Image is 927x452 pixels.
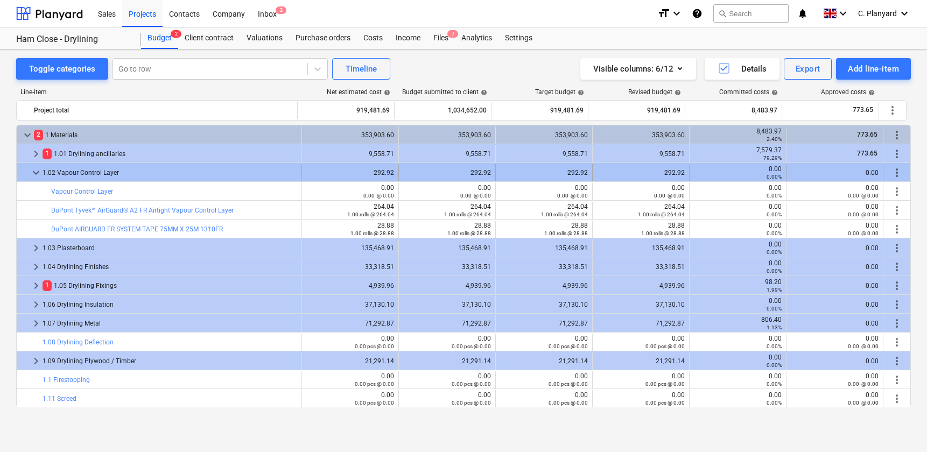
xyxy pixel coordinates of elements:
[500,184,588,199] div: 0.00
[597,184,685,199] div: 0.00
[557,193,588,199] small: 0.00 @ 0.00
[389,27,427,49] div: Income
[500,320,588,327] div: 71,292.87
[641,230,685,236] small: 1.00 rolls @ 28.88
[141,27,178,49] a: Budget2
[821,88,875,96] div: Approved costs
[306,222,394,237] div: 28.88
[890,185,903,198] span: More actions
[767,400,782,406] small: 0.00%
[597,357,685,365] div: 21,291.14
[403,244,491,252] div: 135,468.91
[30,298,43,311] span: keyboard_arrow_right
[784,58,832,80] button: Export
[848,381,879,387] small: 0.00 @ 0.00
[403,222,491,237] div: 28.88
[306,320,394,327] div: 71,292.87
[21,129,34,142] span: keyboard_arrow_down
[705,58,779,80] button: Details
[767,268,782,274] small: 0.00%
[500,150,588,158] div: 9,558.71
[898,7,911,20] i: keyboard_arrow_down
[848,343,879,349] small: 0.00 @ 0.00
[43,258,297,276] div: 1.04 Drylining Finishes
[694,354,782,369] div: 0.00
[837,7,849,20] i: keyboard_arrow_down
[713,4,789,23] button: Search
[403,131,491,139] div: 353,903.60
[858,9,897,18] span: C. Planyard
[51,225,223,233] a: DuPont AIRGUARD FR SYSTEM TAPE 75MM X 25M 1310FR
[657,7,670,20] i: format_size
[694,278,782,293] div: 98.20
[43,239,297,257] div: 1.03 Plasterboard
[767,249,782,255] small: 0.00%
[890,242,903,255] span: More actions
[171,30,181,38] span: 2
[403,320,491,327] div: 71,292.87
[403,301,491,308] div: 37,130.10
[694,165,782,180] div: 0.00
[43,395,76,402] a: 1.11 Screed
[848,62,899,76] div: Add line-item
[30,242,43,255] span: keyboard_arrow_right
[403,391,491,406] div: 0.00
[43,315,297,332] div: 1.07 Drylining Metal
[500,282,588,289] div: 4,939.96
[460,193,491,199] small: 0.00 @ 0.00
[347,211,394,217] small: 1.00 rolls @ 264.04
[767,306,782,312] small: 0.00%
[593,102,680,119] div: 919,481.69
[355,400,394,406] small: 0.00 pcs @ 0.00
[30,260,43,273] span: keyboard_arrow_right
[575,89,584,96] span: help
[694,297,782,312] div: 0.00
[791,391,879,406] div: 0.00
[306,282,394,289] div: 4,939.96
[43,296,297,313] div: 1.06 Drylining Insulation
[597,320,685,327] div: 71,292.87
[873,400,927,452] div: Chat Widget
[289,27,357,49] div: Purchase orders
[791,335,879,350] div: 0.00
[496,102,584,119] div: 919,481.69
[403,169,491,176] div: 292.92
[645,381,685,387] small: 0.00 pcs @ 0.00
[500,169,588,176] div: 292.92
[452,400,491,406] small: 0.00 pcs @ 0.00
[767,230,782,236] small: 0.00%
[30,355,43,368] span: keyboard_arrow_right
[399,102,487,119] div: 1,034,652.00
[718,9,727,18] span: search
[306,391,394,406] div: 0.00
[350,230,394,236] small: 1.00 rolls @ 28.88
[597,282,685,289] div: 4,939.96
[30,279,43,292] span: keyboard_arrow_right
[500,131,588,139] div: 353,903.60
[30,166,43,179] span: keyboard_arrow_down
[852,105,874,115] span: 773.65
[791,301,879,308] div: 0.00
[767,287,782,293] small: 1.99%
[500,357,588,365] div: 21,291.14
[479,89,487,96] span: help
[763,155,782,161] small: 79.29%
[848,400,879,406] small: 0.00 @ 0.00
[452,343,491,349] small: 0.00 pcs @ 0.00
[597,301,685,308] div: 37,130.10
[427,27,455,49] a: Files7
[890,166,903,179] span: More actions
[30,317,43,330] span: keyboard_arrow_right
[306,131,394,139] div: 353,903.60
[692,7,703,20] i: Knowledge base
[597,169,685,176] div: 292.92
[16,34,128,45] div: Ham Close - Drylining
[402,88,487,96] div: Budget submitted to client
[694,222,782,237] div: 0.00
[791,357,879,365] div: 0.00
[836,58,911,80] button: Add line-item
[43,164,297,181] div: 1.02 Vapour Control Layer
[306,150,394,158] div: 9,558.71
[306,169,394,176] div: 292.92
[791,184,879,199] div: 0.00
